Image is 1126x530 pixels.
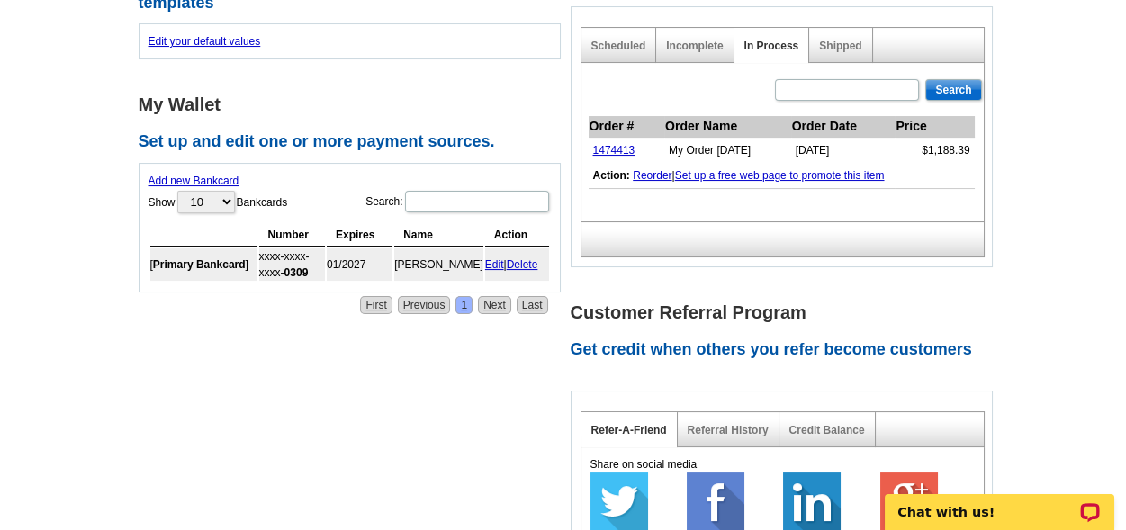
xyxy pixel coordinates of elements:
[593,144,635,157] a: 1474413
[139,132,571,152] h2: Set up and edit one or more payment sources.
[590,458,698,471] span: Share on social media
[149,35,261,48] a: Edit your default values
[666,40,723,52] a: Incomplete
[591,40,646,52] a: Scheduled
[259,224,325,247] th: Number
[284,266,309,279] strong: 0309
[789,424,865,436] a: Credit Balance
[688,424,769,436] a: Referral History
[360,296,392,314] a: First
[485,258,504,271] a: Edit
[925,79,981,101] input: Search
[485,248,549,281] td: |
[895,116,974,138] th: Price
[150,248,257,281] td: [ ]
[791,138,896,164] td: [DATE]
[880,472,938,530] img: google-plus-64.png
[177,191,235,213] select: ShowBankcards
[327,224,392,247] th: Expires
[744,40,799,52] a: In Process
[664,116,791,138] th: Order Name
[675,169,885,182] a: Set up a free web page to promote this item
[327,248,392,281] td: 01/2027
[589,163,975,189] td: |
[394,248,483,281] td: [PERSON_NAME]
[149,175,239,187] a: Add new Bankcard
[139,95,571,114] h1: My Wallet
[517,296,548,314] a: Last
[873,473,1126,530] iframe: LiveChat chat widget
[365,189,550,214] label: Search:
[633,169,671,182] a: Reorder
[591,424,667,436] a: Refer-A-Friend
[895,138,974,164] td: $1,188.39
[664,138,791,164] td: My Order [DATE]
[593,169,630,182] b: Action:
[394,224,483,247] th: Name
[791,116,896,138] th: Order Date
[149,189,288,215] label: Show Bankcards
[485,224,549,247] th: Action
[507,258,538,271] a: Delete
[589,116,665,138] th: Order #
[819,40,861,52] a: Shipped
[571,303,1003,322] h1: Customer Referral Program
[398,296,451,314] a: Previous
[571,340,1003,360] h2: Get credit when others you refer become customers
[405,191,549,212] input: Search:
[590,472,648,530] img: twitter-64.png
[478,296,511,314] a: Next
[455,296,473,314] a: 1
[153,258,246,271] b: Primary Bankcard
[687,472,744,530] img: facebook-64.png
[783,472,841,530] img: linkedin-64.png
[259,248,325,281] td: xxxx-xxxx-xxxx-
